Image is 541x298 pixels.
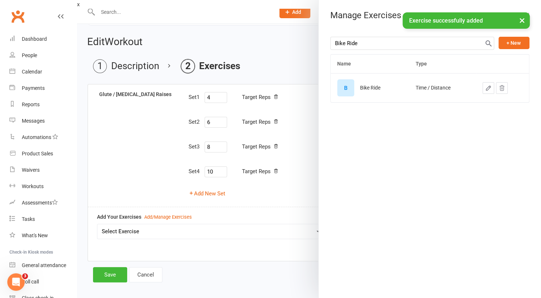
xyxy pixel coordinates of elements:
[9,64,77,80] a: Calendar
[337,79,354,96] div: Set exercise image
[9,146,77,162] a: Product Sales
[22,134,51,140] div: Automations
[516,12,529,28] button: ×
[22,85,45,91] div: Payments
[9,7,27,25] a: Clubworx
[360,85,380,91] div: Bike Ride
[319,10,541,20] div: Manage Exercises
[22,52,37,58] div: People
[9,31,77,47] a: Dashboard
[9,113,77,129] a: Messages
[9,129,77,146] a: Automations
[9,211,77,227] a: Tasks
[22,69,42,75] div: Calendar
[9,257,77,274] a: General attendance kiosk mode
[9,227,77,244] a: What's New
[331,55,409,73] th: Name
[22,279,39,285] div: Roll call
[409,55,476,73] th: Type
[9,195,77,211] a: Assessments
[9,274,77,290] a: Roll call
[409,73,476,102] td: Time / Distance
[7,273,25,291] iframe: Intercom live chat
[22,262,66,268] div: General attendance
[9,162,77,178] a: Waivers
[9,96,77,113] a: Reports
[22,36,47,42] div: Dashboard
[22,118,45,124] div: Messages
[330,37,494,50] input: Search by name
[403,12,530,29] div: Exercise successfully added
[22,102,40,107] div: Reports
[22,233,48,238] div: What's New
[22,216,35,222] div: Tasks
[22,273,28,279] span: 3
[22,167,40,173] div: Waivers
[22,151,53,156] div: Product Sales
[9,178,77,195] a: Workouts
[77,1,80,8] react-component: x
[22,200,58,206] div: Assessments
[22,183,44,189] div: Workouts
[9,80,77,96] a: Payments
[9,47,77,64] a: People
[498,37,529,49] button: + New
